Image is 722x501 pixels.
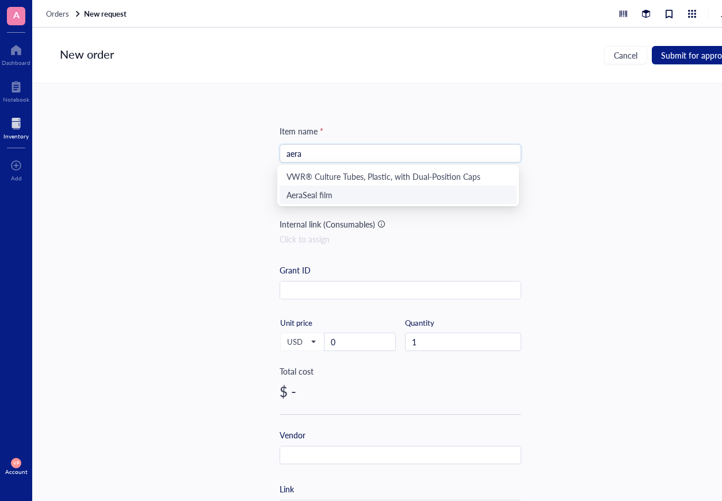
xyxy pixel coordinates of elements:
[280,318,352,328] div: Unit price
[5,468,28,475] div: Account
[286,188,510,201] div: AeraSeal film
[46,8,69,19] span: Orders
[13,7,20,22] span: A
[3,78,29,103] a: Notebook
[280,218,375,230] div: Internal link (Consumables)
[614,51,637,60] span: Cancel
[280,167,517,186] div: VWR® Culture Tubes, Plastic, with Dual-Position Caps
[11,175,22,182] div: Add
[3,133,29,140] div: Inventory
[280,429,305,441] div: Vendor
[13,460,19,465] span: VP
[280,125,323,137] div: Item name
[280,365,521,377] div: Total cost
[46,9,82,19] a: Orders
[280,382,521,400] div: $ -
[286,170,510,183] div: VWR® Culture Tubes, Plastic, with Dual-Position Caps
[280,186,517,204] div: AeraSeal film
[60,46,114,64] div: New order
[280,483,294,495] div: Link
[3,114,29,140] a: Inventory
[3,96,29,103] div: Notebook
[2,41,30,66] a: Dashboard
[287,337,315,347] span: USD
[604,46,647,64] button: Cancel
[84,9,129,19] a: New request
[280,264,311,276] div: Grant ID
[405,318,521,328] div: Quantity
[280,233,521,245] div: Click to assign
[2,59,30,66] div: Dashboard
